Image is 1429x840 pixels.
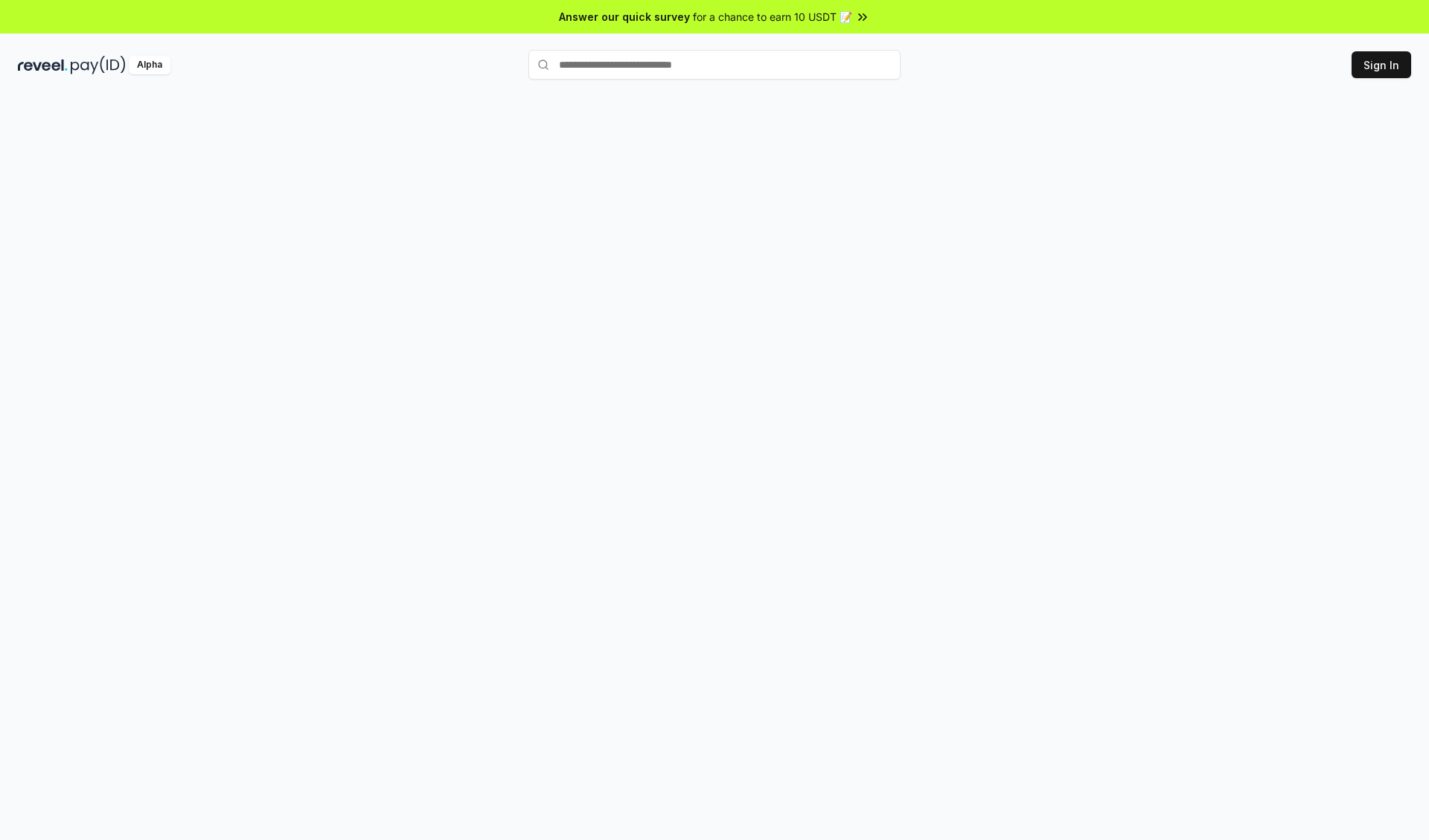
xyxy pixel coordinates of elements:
img: pay_id [71,56,126,74]
img: reveel_dark [18,56,68,74]
button: Sign In [1352,51,1411,78]
span: for a chance to earn 10 USDT 📝 [693,9,852,25]
div: Alpha [129,56,170,74]
span: Answer our quick survey [559,9,690,25]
